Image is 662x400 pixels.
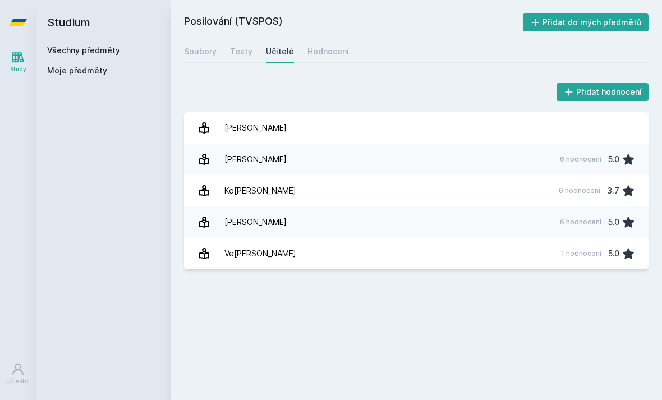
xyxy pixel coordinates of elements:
div: 5.0 [608,242,619,265]
div: Testy [230,46,252,57]
a: Study [2,45,34,79]
a: [PERSON_NAME] 6 hodnocení 5.0 [184,206,649,238]
div: 5.0 [608,148,619,171]
a: Testy [230,40,252,63]
div: 6 hodnocení [559,186,600,195]
div: [PERSON_NAME] [224,211,287,233]
div: Study [10,65,26,73]
h2: Posilování (TVSPOS) [184,13,523,31]
div: Hodnocení [307,46,349,57]
div: Soubory [184,46,217,57]
div: 5.0 [608,211,619,233]
div: 6 hodnocení [560,218,601,227]
a: Uživatel [2,357,34,391]
div: [PERSON_NAME] [224,117,287,139]
div: Ko[PERSON_NAME] [224,180,296,202]
a: Ve[PERSON_NAME] 1 hodnocení 5.0 [184,238,649,269]
div: 6 hodnocení [560,155,601,164]
div: Ve[PERSON_NAME] [224,242,296,265]
a: [PERSON_NAME] 6 hodnocení 5.0 [184,144,649,175]
a: Ko[PERSON_NAME] 6 hodnocení 3.7 [184,175,649,206]
div: [PERSON_NAME] [224,148,287,171]
a: Hodnocení [307,40,349,63]
button: Přidat do mých předmětů [523,13,649,31]
div: 3.7 [607,180,619,202]
a: [PERSON_NAME] [184,112,649,144]
button: Přidat hodnocení [557,83,649,101]
a: Soubory [184,40,217,63]
div: Učitelé [266,46,294,57]
div: 1 hodnocení [561,249,601,258]
span: Moje předměty [47,65,107,76]
a: Všechny předměty [47,45,120,55]
a: Učitelé [266,40,294,63]
div: Uživatel [6,377,30,385]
